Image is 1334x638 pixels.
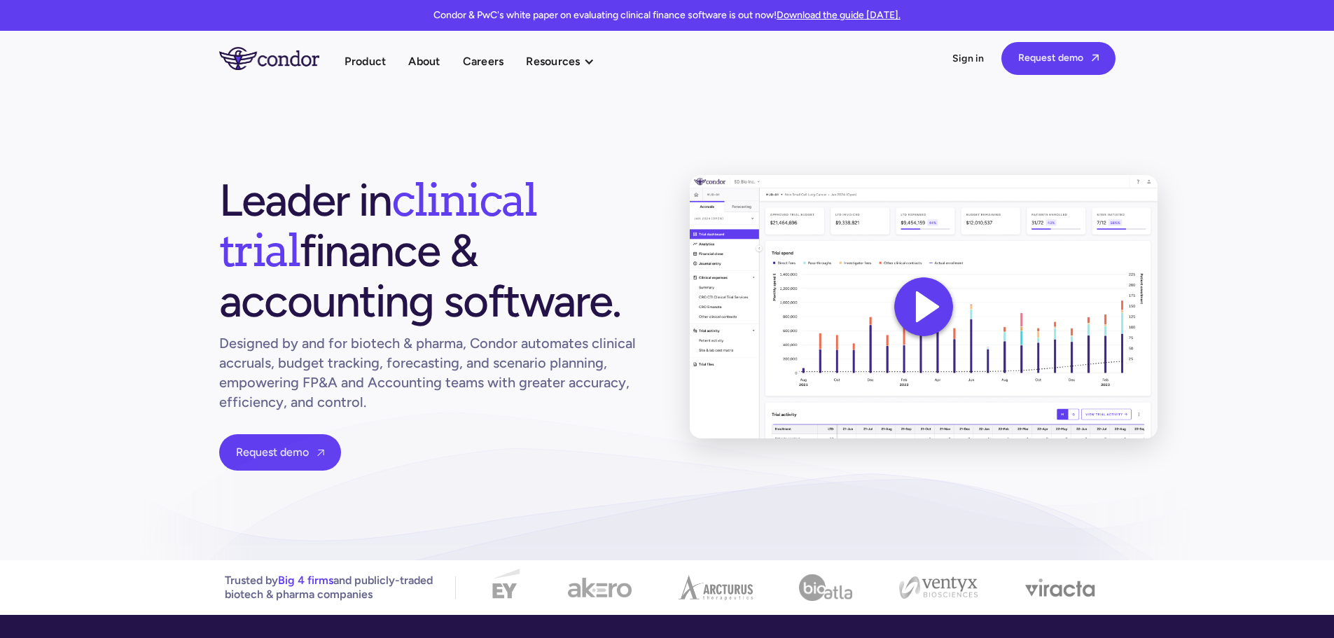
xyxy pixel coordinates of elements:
[278,574,333,587] span: Big 4 firms
[345,52,387,71] a: Product
[219,172,536,277] span: clinical trial
[952,52,985,66] a: Sign in
[1001,42,1116,75] a: Request demo
[317,448,324,457] span: 
[219,175,645,326] h1: Leader in finance & accounting software.
[463,52,504,71] a: Careers
[219,47,345,69] a: home
[219,333,645,412] h1: Designed by and for biotech & pharma, Condor automates clinical accruals, budget tracking, foreca...
[219,434,341,471] a: Request demo
[433,8,901,22] p: Condor & PwC's white paper on evaluating clinical finance software is out now!
[1092,53,1099,62] span: 
[526,52,580,71] div: Resources
[526,52,608,71] div: Resources
[225,574,433,602] p: Trusted by and publicly-traded biotech & pharma companies
[777,9,901,21] a: Download the guide [DATE].
[408,52,440,71] a: About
